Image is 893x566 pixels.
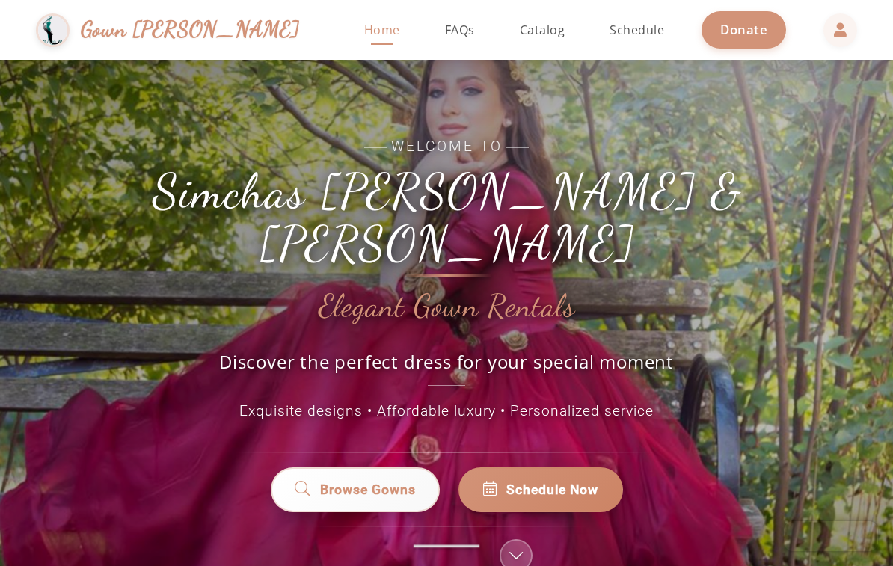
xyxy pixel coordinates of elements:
a: Donate [702,11,786,48]
span: Gown [PERSON_NAME] [81,13,300,46]
h2: Elegant Gown Rentals [319,289,575,324]
a: Gown [PERSON_NAME] [36,10,315,51]
span: Catalog [520,22,565,38]
p: Exquisite designs • Affordable luxury • Personalized service [110,401,783,422]
p: Discover the perfect dress for your special moment [203,349,690,386]
span: Schedule [610,22,664,38]
span: Schedule Now [506,480,598,499]
span: Welcome to [110,136,783,158]
h1: Simchas [PERSON_NAME] & [PERSON_NAME] [110,165,783,271]
span: Browse Gowns [319,480,416,500]
span: Home [364,22,400,38]
iframe: Chatra live chat [784,521,878,551]
img: Gown Gmach Logo [36,13,70,47]
span: Donate [720,21,767,38]
span: FAQs [445,22,475,38]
